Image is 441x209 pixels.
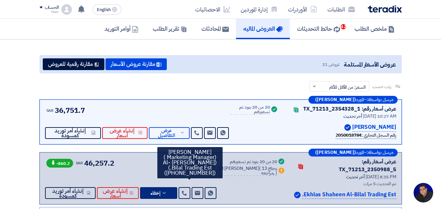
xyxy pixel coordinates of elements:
img: Verified Account [344,124,351,131]
a: إدارة الموردين [235,2,283,17]
div: 20 من 20 بنود تم تسعيرهم [230,105,270,115]
p: [PERSON_NAME] [352,123,396,132]
button: إخفاء [140,187,177,199]
a: الطلبات [322,2,360,17]
span: SAR [46,108,54,113]
div: الحساب [45,5,59,10]
div: 20 من 20 بنود تم تسعيرهم [230,159,277,165]
a: حائط التحديثات42 [290,18,347,39]
span: أخر تحديث [343,113,362,120]
span: أخر تحديث [346,173,365,180]
span: 13 يحتاج مراجعه, [261,165,277,176]
span: ) [276,170,277,176]
span: مرسل بواسطة: [367,97,393,102]
b: 2050018784 [336,132,361,139]
h5: العروض الماليه [243,25,283,32]
p: Ekhlas Shaheen Al-Bilal Trading Est. [302,190,396,199]
a: الأوردرات [283,2,322,17]
a: Open chat [414,183,433,202]
span: مرسل بواسطة: [367,150,393,155]
span: رتب حسب [372,83,391,90]
span: إنشاء أمر توريد كمسودة [50,188,86,198]
button: إنشاء أمر توريد كمسودة [45,187,96,199]
span: المورد [356,150,364,155]
span: [DATE] 8:35 PM [366,173,396,180]
a: تقرير الطلب [146,18,194,39]
span: 42 [341,24,346,29]
span: عروض الأسعار المستلمة [344,60,396,69]
span: 46,257.2 [84,158,114,169]
span: إخفاء [150,191,160,196]
span: SAR [76,160,83,166]
span: إنشاء أمر توريد كمسودة [50,128,90,138]
a: الاحصائيات [190,2,235,17]
span: [DATE] 10:27 AM [363,113,396,120]
span: English [97,7,111,12]
div: تم التحديث 5 مرات [293,180,396,187]
a: العروض الماليه [236,18,290,39]
h5: ملخص الطلب [354,25,395,32]
button: مقارنة رقمية للعروض [43,58,104,70]
a: ملخص الطلب [347,18,402,39]
span: 36,751.7 [55,105,85,116]
span: عرض التفاصيل [154,128,179,138]
img: Verified Account [294,192,301,198]
button: English [93,4,121,15]
img: profile_test.png [61,4,72,15]
span: ( [259,165,261,172]
b: ([PERSON_NAME]) [315,150,356,155]
span: المورد [356,97,364,102]
a: أوامر التوريد [97,18,146,39]
h5: أوامر التوريد [104,25,138,32]
button: مقارنة عروض الأسعار [105,58,167,70]
span: السعر: من الأقل للأكثر [329,84,366,91]
div: رقم السجل التجاري : [336,132,396,139]
h5: حائط التحديثات [297,25,340,32]
b: ([PERSON_NAME]) [315,97,356,102]
div: [PERSON_NAME] (Marketing Manager ) ([PERSON_NAME] Al-Bilal Trading Est.) ([PHONE_NUMBER]) [157,147,223,178]
h5: تقرير الطلب [153,25,187,32]
span: عروض 21 [322,61,340,68]
div: عرض أسعار رقم: TX_71213_2350988_5 [308,158,396,173]
div: – [308,149,398,157]
button: إنشاء عرض أسعار [102,127,148,139]
span: -860.2 [46,159,73,168]
span: إنشاء عرض أسعار [107,128,137,138]
div: 13 [PERSON_NAME] [218,166,277,176]
div: Yasir [39,10,59,14]
div: عرض أسعار رقم: TX_71213_2354328_1 [303,105,396,113]
h5: المحادثات [201,25,229,32]
div: – [308,96,398,104]
a: المحادثات [194,18,236,39]
span: إنشاء عرض أسعار [102,188,129,198]
button: إنشاء أمر توريد كمسودة [45,127,101,139]
button: إنشاء عرض أسعار [97,187,139,199]
button: عرض التفاصيل [149,127,190,139]
img: Teradix logo [368,5,402,13]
